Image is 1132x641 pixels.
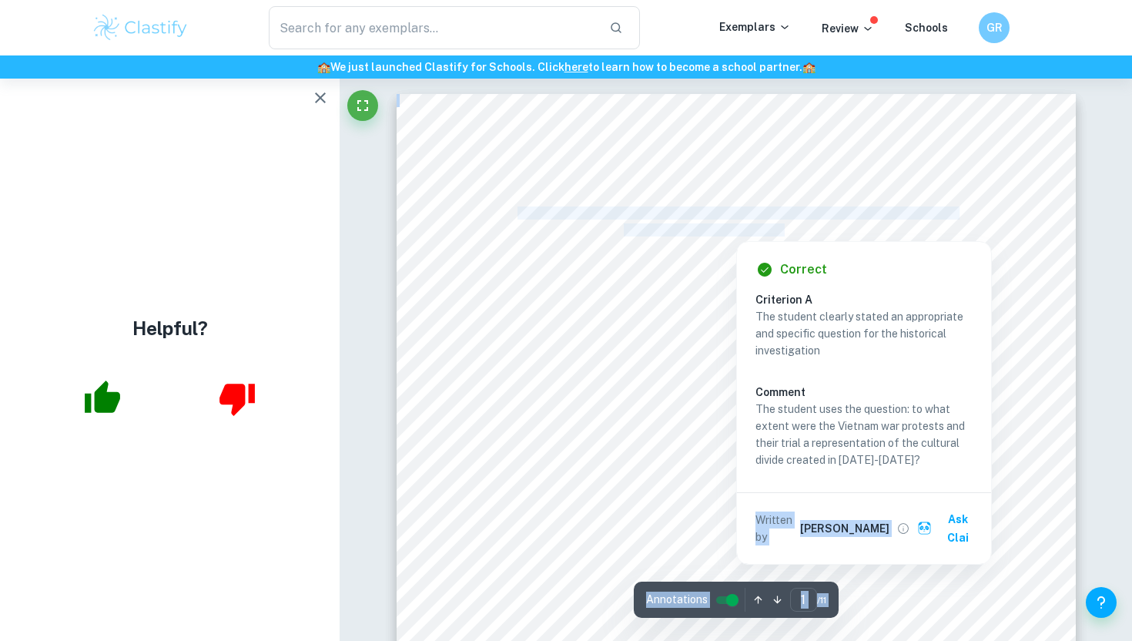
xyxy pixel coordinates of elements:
h4: Helpful? [132,314,208,342]
span: in [743,573,749,581]
button: Help and Feedback [1086,587,1117,618]
span: the cultural divide created in [DATE]-[DATE]? [624,224,870,237]
button: Fullscreen [347,90,378,121]
span: / 11 [817,593,826,607]
a: here [564,61,588,73]
span: 🏫 [317,61,330,73]
span: [URL][DOMAIN_NAME] > [507,584,595,592]
p: Review [822,20,874,37]
img: Clastify logo [92,12,189,43]
span: Annotations [646,592,708,608]
span: Tribune) [921,573,949,581]
span: ([PERSON_NAME] [802,573,866,581]
p: Written by [755,512,797,545]
span: Demonstrators gather around the Gen. [PERSON_NAME] monument in [GEOGRAPHIC_DATA] on [DATE], to li... [507,560,1024,568]
span: Convention [692,573,731,581]
h6: GR [986,19,1003,36]
span: < [960,573,964,581]
button: Ask Clai [914,505,985,552]
a: Schools [905,22,948,34]
p: Exemplars [719,18,791,35]
h6: We just launched Clastify for Schools. Click to learn how to become a school partner. [3,59,1129,76]
span: [PERSON_NAME] [833,573,896,581]
p: The student uses the question: to what extent were the Vietnam war protests and their trial a rep... [755,401,973,468]
span: actions [507,573,532,581]
span: the [578,573,588,581]
button: View full profile [893,518,914,539]
span: [GEOGRAPHIC_DATA] [882,573,962,581]
h6: Correct [780,260,827,279]
span: Democratic [601,573,639,581]
h6: Comment [755,384,973,401]
h6: Criterion A [755,291,985,308]
p: The student clearly stated an appropriate and specific question for the historical investigation [755,308,973,359]
span: 🏫 [802,61,816,73]
span: / [868,573,870,581]
span: [GEOGRAPHIC_DATA]. [761,573,842,581]
img: clai.svg [917,521,932,535]
button: GR [979,12,1010,43]
span: National [651,573,680,581]
span: during [544,573,565,581]
h6: [PERSON_NAME] [800,520,889,537]
input: Search for any exemplars... [269,6,597,49]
